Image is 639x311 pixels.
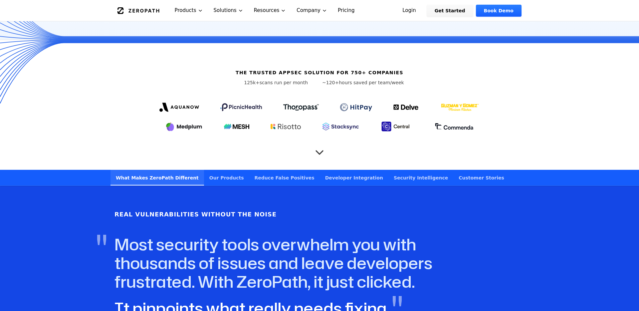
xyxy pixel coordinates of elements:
[114,235,498,291] h4: Most security tools overwhelm you with thousands of issues and leave developers frustrated. With ...
[427,5,473,17] a: Get Started
[249,170,320,185] a: Reduce False Positives
[224,124,249,129] img: Mesh
[440,99,480,115] img: GYG
[322,79,404,86] p: hours saved per team/week
[322,123,359,131] img: Stacksync
[388,170,453,185] a: Security Intelligence
[476,5,522,17] a: Book Demo
[283,104,319,111] img: Thoropass
[236,69,403,76] h6: The trusted AppSec solution for 750+ companies
[244,80,260,85] span: 125k+
[322,80,339,85] span: ~120+
[96,230,107,262] span: "
[394,5,424,17] a: Login
[204,170,249,185] a: Our Products
[320,170,388,185] a: Developer Integration
[453,170,510,185] a: Customer Stories
[313,143,326,156] button: Scroll to next section
[165,121,203,132] img: Medplum
[110,170,204,185] a: What Makes ZeroPath Different
[114,210,277,219] h6: Real Vulnerabilities Without the Noise
[235,79,317,86] p: scans run per month
[380,121,413,133] img: Central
